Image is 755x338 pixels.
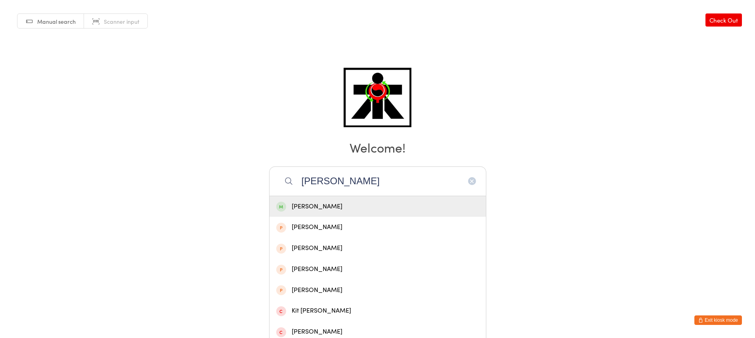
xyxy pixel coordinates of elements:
input: Search [269,166,486,196]
div: [PERSON_NAME] [276,201,479,212]
div: [PERSON_NAME] [276,264,479,275]
button: Exit kiosk mode [694,315,742,325]
div: Kit [PERSON_NAME] [276,306,479,316]
span: Scanner input [104,17,140,25]
h2: Welcome! [8,138,747,156]
img: ATI Martial Arts - Claremont [344,68,411,127]
span: Manual search [37,17,76,25]
div: [PERSON_NAME] [276,285,479,296]
a: Check Out [705,13,742,27]
div: [PERSON_NAME] [276,243,479,254]
div: [PERSON_NAME] [276,222,479,233]
div: [PERSON_NAME] [276,327,479,337]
